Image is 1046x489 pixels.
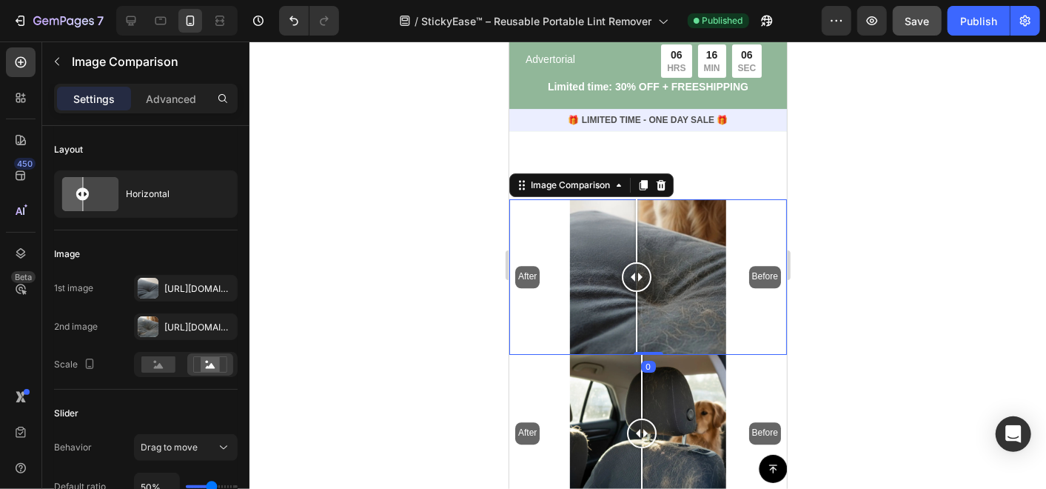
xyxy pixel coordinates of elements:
div: Scale [54,355,98,375]
button: Save [893,6,942,36]
span: Drag to move [141,442,198,453]
span: / [415,13,419,29]
p: 7 [97,12,104,30]
span: Published [703,14,743,27]
button: 7 [6,6,110,36]
div: Horizontal [126,177,216,211]
span: StickyEase™ – Reusable Portable Lint Remover [422,13,652,29]
p: Advanced [146,91,196,107]
div: Undo/Redo [279,6,339,36]
div: Image [54,247,80,261]
div: Behavior [54,441,92,454]
iframe: Design area [509,41,787,489]
div: [URL][DOMAIN_NAME] [164,321,234,334]
p: Image Comparison [72,53,232,70]
div: 1st image [54,282,93,295]
div: Layout [54,143,83,156]
p: Settings [73,91,115,107]
div: 450 [14,158,36,170]
div: Beta [11,271,36,283]
div: 2nd image [54,320,98,333]
div: Open Intercom Messenger [996,416,1031,452]
button: Drag to move [134,434,238,461]
div: Slider [54,407,78,420]
button: Publish [948,6,1010,36]
div: Publish [960,13,997,29]
span: Save [905,15,930,27]
div: [URL][DOMAIN_NAME] [164,282,234,296]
